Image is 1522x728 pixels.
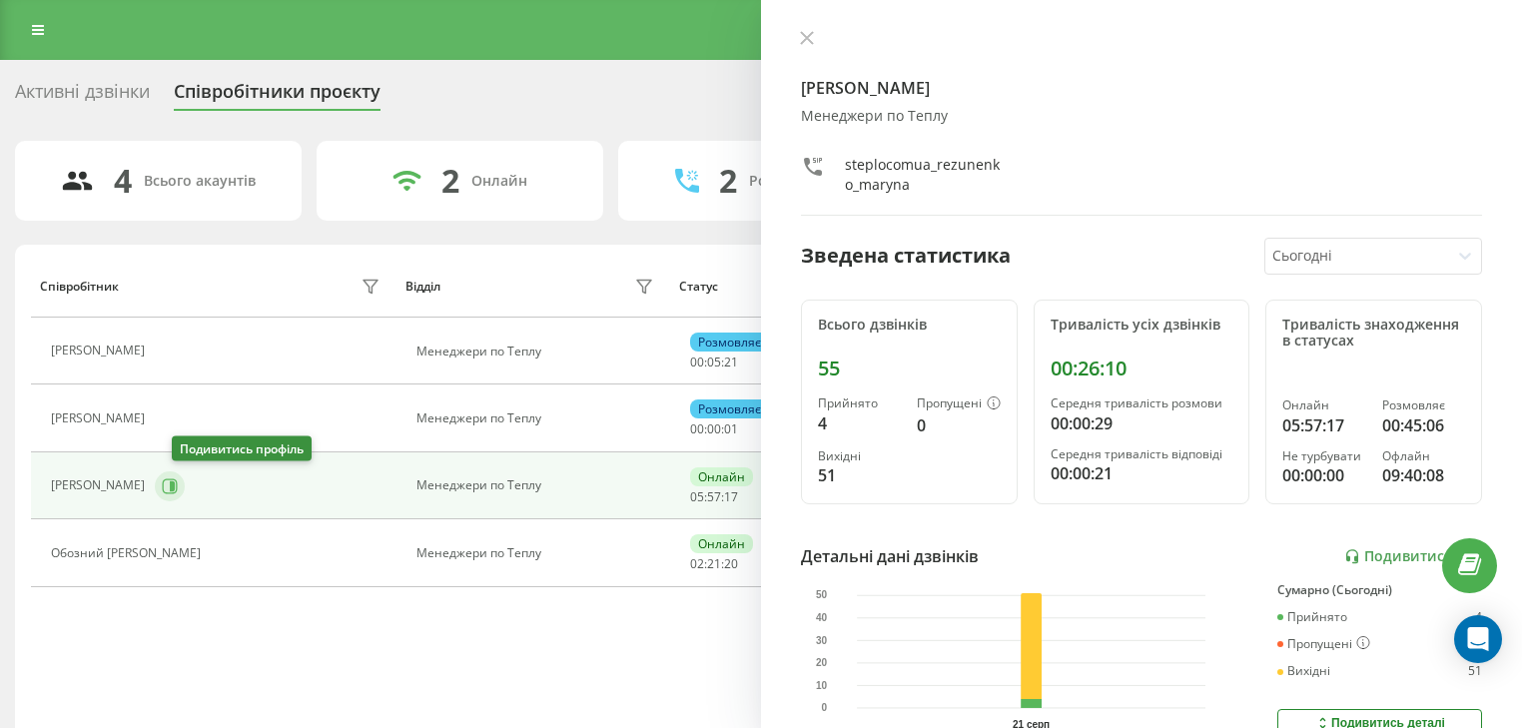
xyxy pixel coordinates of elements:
[1282,449,1365,463] div: Не турбувати
[818,449,901,463] div: Вихідні
[1051,396,1233,410] div: Середня тривалість розмови
[172,436,312,461] div: Подивитись профіль
[1382,463,1465,487] div: 09:40:08
[174,81,380,112] div: Співробітники проєкту
[818,317,1001,334] div: Всього дзвінків
[816,635,828,646] text: 30
[801,241,1011,271] div: Зведена статистика
[1282,413,1365,437] div: 05:57:17
[690,490,738,504] div: : :
[1475,610,1482,624] div: 4
[801,76,1482,100] h4: [PERSON_NAME]
[818,411,901,435] div: 4
[724,420,738,437] span: 01
[724,488,738,505] span: 17
[724,354,738,370] span: 21
[816,657,828,668] text: 20
[51,411,150,425] div: [PERSON_NAME]
[1277,583,1482,597] div: Сумарно (Сьогодні)
[1344,548,1482,565] a: Подивитись звіт
[679,280,718,294] div: Статус
[1282,317,1465,351] div: Тривалість знаходження в статусах
[40,280,119,294] div: Співробітник
[441,162,459,200] div: 2
[801,108,1482,125] div: Менеджери по Теплу
[917,413,1001,437] div: 0
[822,702,828,713] text: 0
[690,555,704,572] span: 02
[917,396,1001,412] div: Пропущені
[816,612,828,623] text: 40
[1051,317,1233,334] div: Тривалість усіх дзвінків
[1282,398,1365,412] div: Онлайн
[1051,447,1233,461] div: Середня тривалість відповіді
[1051,461,1233,485] div: 00:00:21
[690,420,704,437] span: 00
[690,354,704,370] span: 00
[690,467,753,486] div: Онлайн
[818,463,901,487] div: 51
[690,356,738,369] div: : :
[416,411,659,425] div: Менеджери по Теплу
[1051,357,1233,380] div: 00:26:10
[816,590,828,601] text: 50
[690,422,738,436] div: : :
[707,488,721,505] span: 57
[114,162,132,200] div: 4
[416,478,659,492] div: Менеджери по Теплу
[845,155,1002,195] div: steplocomua_rezunenko_maryna
[51,344,150,358] div: [PERSON_NAME]
[818,396,901,410] div: Прийнято
[707,420,721,437] span: 00
[1382,449,1465,463] div: Офлайн
[405,280,440,294] div: Відділ
[816,680,828,691] text: 10
[690,534,753,553] div: Онлайн
[1382,413,1465,437] div: 00:45:06
[1277,636,1370,652] div: Пропущені
[707,555,721,572] span: 21
[15,81,150,112] div: Активні дзвінки
[818,357,1001,380] div: 55
[1468,664,1482,678] div: 51
[1282,463,1365,487] div: 00:00:00
[690,557,738,571] div: : :
[416,546,659,560] div: Менеджери по Теплу
[1382,398,1465,412] div: Розмовляє
[690,488,704,505] span: 05
[416,345,659,359] div: Менеджери по Теплу
[1277,610,1347,624] div: Прийнято
[801,544,979,568] div: Детальні дані дзвінків
[690,399,769,418] div: Розмовляє
[719,162,737,200] div: 2
[471,173,527,190] div: Онлайн
[51,546,206,560] div: Обозний [PERSON_NAME]
[724,555,738,572] span: 20
[1051,411,1233,435] div: 00:00:29
[749,173,846,190] div: Розмовляють
[707,354,721,370] span: 05
[51,478,150,492] div: [PERSON_NAME]
[1454,615,1502,663] div: Open Intercom Messenger
[690,333,769,352] div: Розмовляє
[144,173,256,190] div: Всього акаунтів
[1277,664,1330,678] div: Вихідні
